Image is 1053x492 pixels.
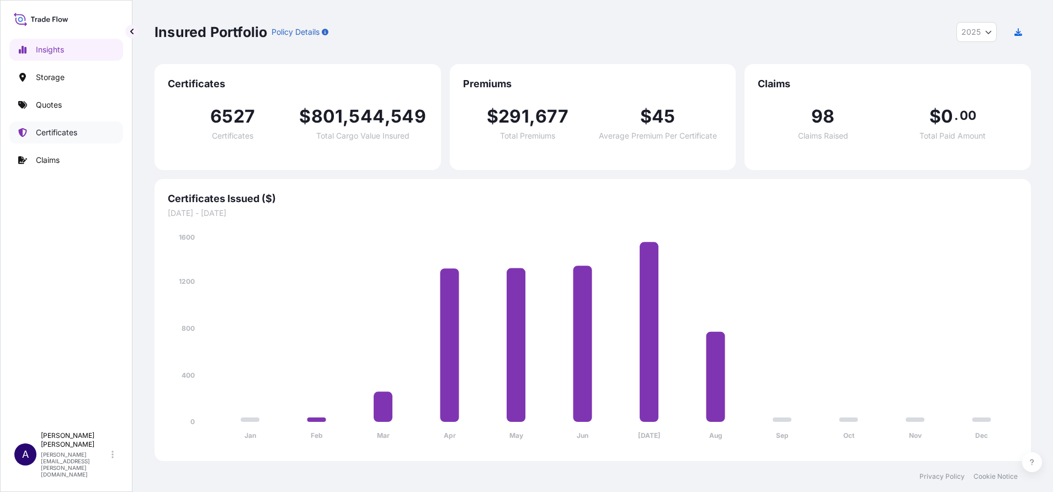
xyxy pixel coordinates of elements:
span: Average Premium Per Certificate [599,132,717,140]
tspan: 0 [190,417,195,426]
span: 98 [811,108,834,125]
span: , [529,108,535,125]
p: [PERSON_NAME][EMAIL_ADDRESS][PERSON_NAME][DOMAIN_NAME] [41,451,109,478]
span: $ [929,108,941,125]
span: Certificates Issued ($) [168,192,1018,205]
span: 549 [391,108,426,125]
p: [PERSON_NAME] [PERSON_NAME] [41,431,109,449]
a: Storage [9,66,123,88]
p: Insights [36,44,64,55]
tspan: Jan [244,431,256,440]
a: Certificates [9,121,123,144]
p: Quotes [36,99,62,110]
tspan: 800 [182,324,195,332]
span: 544 [349,108,385,125]
tspan: Nov [909,431,922,440]
tspan: [DATE] [638,431,661,440]
a: Cookie Notice [974,472,1018,481]
p: Policy Details [272,27,320,38]
a: Privacy Policy [919,472,965,481]
span: Claims [758,77,1018,91]
p: Insured Portfolio [155,23,267,41]
p: Storage [36,72,65,83]
span: $ [299,108,311,125]
tspan: Apr [444,431,456,440]
a: Claims [9,149,123,171]
span: Certificates [212,132,253,140]
p: Claims [36,155,60,166]
p: Certificates [36,127,77,138]
span: 0 [941,108,953,125]
tspan: 400 [182,371,195,379]
tspan: Sep [776,431,789,440]
tspan: 1600 [179,233,195,241]
span: $ [640,108,652,125]
span: , [385,108,391,125]
tspan: Jun [577,431,588,440]
span: 2025 [961,27,981,38]
span: 291 [498,108,529,125]
span: Claims Raised [798,132,848,140]
span: 801 [311,108,343,125]
span: , [343,108,349,125]
button: Year Selector [956,22,997,42]
span: Total Cargo Value Insured [316,132,410,140]
span: 45 [652,108,675,125]
tspan: Feb [311,431,323,440]
tspan: May [509,431,524,440]
span: [DATE] - [DATE] [168,208,1018,219]
tspan: Aug [709,431,722,440]
tspan: Dec [975,431,988,440]
span: . [954,111,958,120]
span: A [22,449,29,460]
a: Insights [9,39,123,61]
span: 6527 [210,108,255,125]
span: Total Premiums [500,132,555,140]
span: Certificates [168,77,428,91]
tspan: 1200 [179,277,195,285]
tspan: Mar [377,431,390,440]
span: Premiums [463,77,723,91]
a: Quotes [9,94,123,116]
tspan: Oct [843,431,855,440]
span: Total Paid Amount [919,132,986,140]
span: 677 [535,108,569,125]
span: $ [487,108,498,125]
span: 00 [960,111,976,120]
